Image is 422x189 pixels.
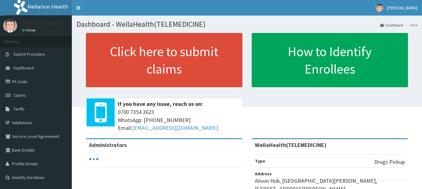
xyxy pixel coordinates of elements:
span: Claims [13,92,26,98]
b: Administrators [89,141,127,149]
strong: WellaHealth(TELEMEDICINE) [255,141,326,149]
p: Drugs Pickup [374,158,405,166]
span: 0700 7354 2623 WhatsApp: [PHONE_NUMBER] Email: [118,108,239,132]
a: How to Identify Enrollees [252,33,408,87]
b: Type [255,158,265,164]
li: Here [404,22,417,28]
img: User Image [375,4,383,12]
span: [PERSON_NAME] [387,5,417,11]
img: User Image [3,19,17,33]
a: [EMAIL_ADDRESS][DOMAIN_NAME] [132,124,218,131]
h1: Dashboard - WellaHealth(TELEMEDICINE) [77,20,417,28]
p: [PERSON_NAME] [22,20,63,26]
span: Dashboard [13,65,34,71]
svg: audio-loading [89,154,98,164]
a: Online [22,28,37,32]
b: Address [255,171,272,177]
span: Switch Providers [13,51,45,57]
a: Click here to submit claims [86,33,242,87]
a: Dashboard [380,22,403,28]
b: If you have any issue, reach us on: [118,100,203,107]
span: Tariffs [13,106,25,112]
